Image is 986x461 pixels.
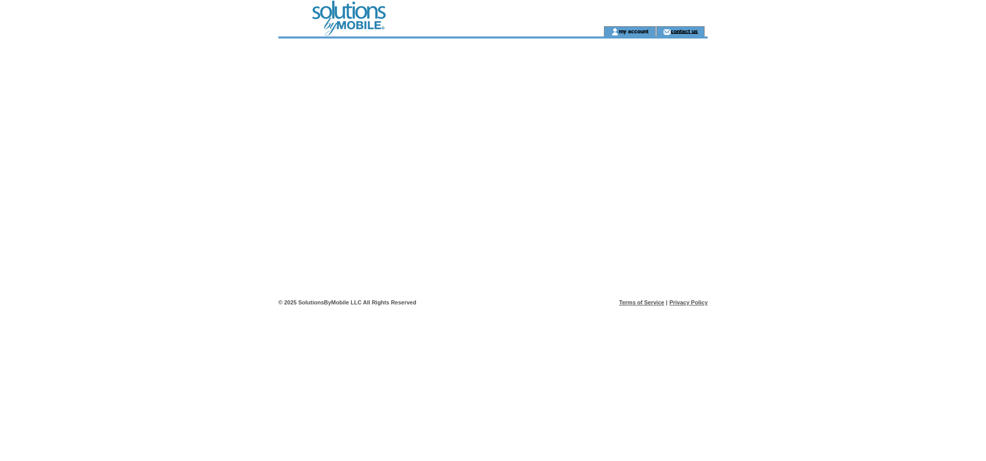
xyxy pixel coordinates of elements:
a: Privacy Policy [669,299,708,305]
a: Terms of Service [619,299,665,305]
span: | [666,299,668,305]
span: © 2025 SolutionsByMobile LLC All Rights Reserved [278,299,416,305]
a: my account [619,28,649,34]
img: account_icon.gif [611,28,619,36]
a: contact us [671,28,698,34]
img: contact_us_icon.gif [663,28,671,36]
